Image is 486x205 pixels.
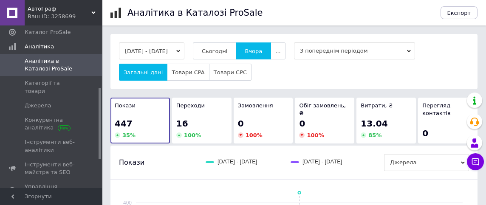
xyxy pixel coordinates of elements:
[384,154,469,171] span: Джерела
[422,102,451,116] span: Перегляд контактів
[184,132,201,138] span: 100 %
[422,128,428,138] span: 0
[28,5,91,13] span: АвтоГраф
[119,158,144,167] span: Покази
[299,102,346,116] span: Обіг замовлень, ₴
[25,161,79,176] span: Інструменти веб-майстра та SEO
[115,102,136,109] span: Покази
[122,132,136,138] span: 35 %
[193,42,237,59] button: Сьогодні
[245,48,262,54] span: Вчора
[124,69,163,76] span: Загальні дані
[172,69,204,76] span: Товари CPA
[25,57,79,73] span: Аналітика в Каталозі ProSale
[25,43,54,51] span: Аналітика
[236,42,271,59] button: Вчора
[246,132,263,138] span: 100 %
[271,42,285,59] button: ...
[447,10,471,16] span: Експорт
[275,48,280,54] span: ...
[176,118,188,129] span: 16
[167,64,209,81] button: Товари CPA
[361,102,393,109] span: Витрати, ₴
[119,64,167,81] button: Загальні дані
[307,132,324,138] span: 100 %
[25,79,79,95] span: Категорії та товари
[368,132,381,138] span: 85 %
[294,42,415,59] span: З попереднім періодом
[441,6,478,19] button: Експорт
[127,8,263,18] h1: Аналітика в Каталозі ProSale
[25,183,79,198] span: Управління сайтом
[209,64,251,81] button: Товари CPC
[361,118,387,129] span: 13.04
[176,102,205,109] span: Переходи
[299,118,305,129] span: 0
[119,42,184,59] button: [DATE] - [DATE]
[238,102,273,109] span: Замовлення
[467,153,484,170] button: Чат з покупцем
[25,28,71,36] span: Каталог ProSale
[214,69,247,76] span: Товари CPC
[115,118,133,129] span: 447
[25,102,51,110] span: Джерела
[238,118,244,129] span: 0
[28,13,102,20] div: Ваш ID: 3258699
[25,116,79,132] span: Конкурентна аналітика
[25,138,79,154] span: Інструменти веб-аналітики
[202,48,228,54] span: Сьогодні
